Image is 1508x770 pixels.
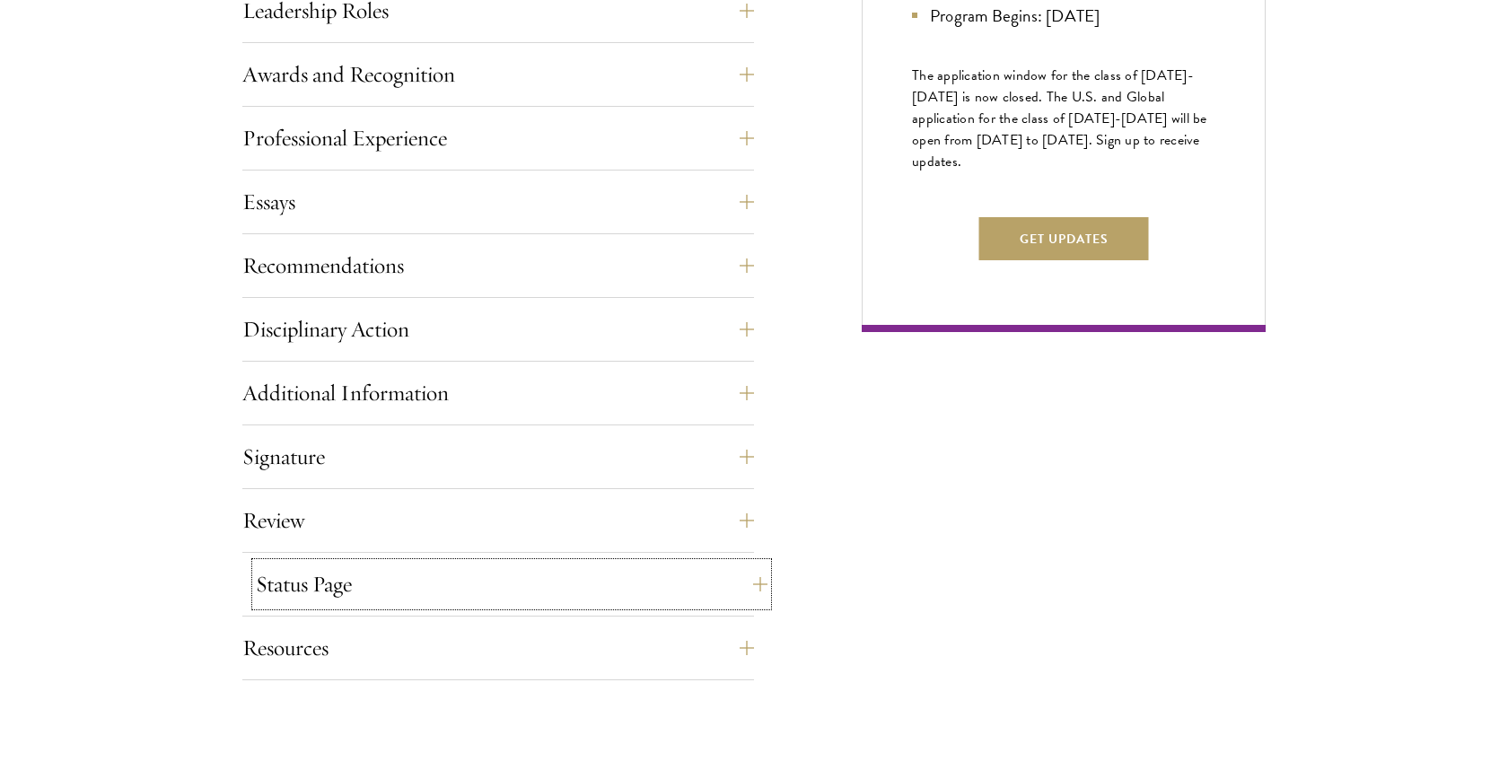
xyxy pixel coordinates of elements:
[242,244,754,287] button: Recommendations
[242,53,754,96] button: Awards and Recognition
[912,65,1207,172] span: The application window for the class of [DATE]-[DATE] is now closed. The U.S. and Global applicat...
[242,372,754,415] button: Additional Information
[242,499,754,542] button: Review
[242,626,754,669] button: Resources
[979,217,1149,260] button: Get Updates
[256,563,767,606] button: Status Page
[242,180,754,223] button: Essays
[242,117,754,160] button: Professional Experience
[912,3,1215,29] li: Program Begins: [DATE]
[242,308,754,351] button: Disciplinary Action
[242,435,754,478] button: Signature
